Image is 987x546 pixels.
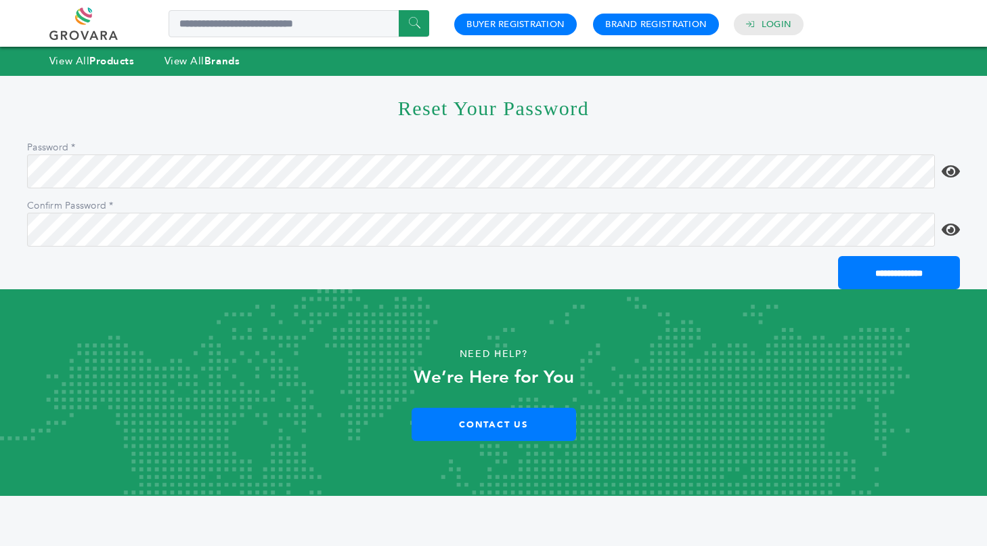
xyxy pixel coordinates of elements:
strong: Products [89,54,134,68]
a: View AllProducts [49,54,135,68]
label: Confirm Password [27,199,122,213]
h1: Reset Your Password [27,76,960,140]
strong: We’re Here for You [414,365,574,390]
p: Need Help? [49,344,938,364]
input: Search a product or brand... [169,10,429,37]
a: Buyer Registration [466,18,565,30]
a: View AllBrands [164,54,240,68]
label: Password [27,141,122,154]
a: Login [762,18,791,30]
a: Contact Us [412,408,576,441]
a: Brand Registration [605,18,707,30]
strong: Brands [204,54,240,68]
